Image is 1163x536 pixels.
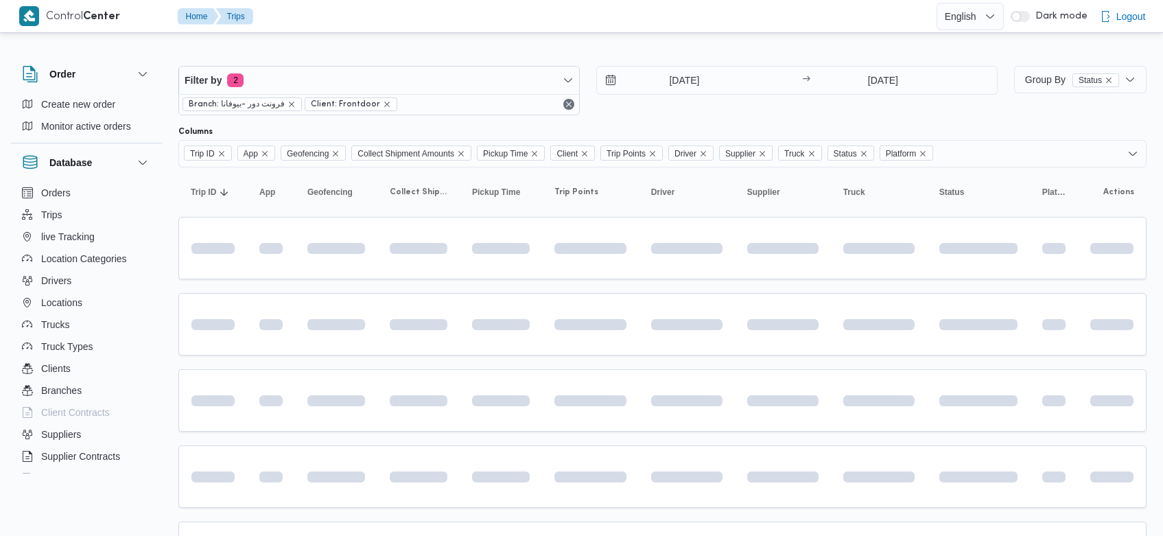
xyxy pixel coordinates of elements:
button: Truck Types [16,336,156,358]
button: Remove Platform from selection in this group [919,150,927,158]
button: Drivers [16,270,156,292]
span: Clients [41,360,71,377]
button: remove selected entity [383,100,391,108]
span: App [259,187,275,198]
button: Filter by2 active filters [179,67,579,94]
span: Truck Types [41,338,93,355]
span: Truck [843,187,865,198]
button: Remove Driver from selection in this group [699,150,707,158]
span: Trip Points [607,146,646,161]
span: Branch: فرونت دور -بيوفانا [183,97,302,111]
svg: Sorted in descending order [219,187,230,198]
span: Filter by [185,72,222,89]
button: Status [934,181,1023,203]
span: Client: Frontdoor [311,98,380,110]
span: Trip Points [554,187,598,198]
button: Open list of options [1127,148,1138,159]
span: Collect Shipment Amounts [390,187,447,198]
span: Logout [1116,8,1146,25]
button: Remove Collect Shipment Amounts from selection in this group [457,150,465,158]
span: Truck [778,145,822,161]
span: Orders [41,185,71,201]
div: Order [11,93,162,143]
button: Trip IDSorted in descending order [185,181,240,203]
button: Supplier [742,181,824,203]
img: X8yXhbKr1z7QwAAAABJRU5ErkJggg== [19,6,39,26]
span: Location Categories [41,250,127,267]
span: live Tracking [41,229,95,245]
span: Trip ID; Sorted in descending order [191,187,216,198]
span: Geofencing [287,146,329,161]
span: Supplier [725,146,755,161]
button: Client Contracts [16,401,156,423]
button: Remove App from selection in this group [261,150,269,158]
input: Press the down key to open a popover containing a calendar. [814,67,951,94]
button: Pickup Time [467,181,535,203]
span: Pickup Time [472,187,520,198]
button: Home [178,8,219,25]
button: Devices [16,467,156,489]
button: Platform [1037,181,1071,203]
span: Client Contracts [41,404,110,421]
span: Actions [1103,187,1134,198]
span: Geofencing [307,187,353,198]
span: Locations [41,294,82,311]
button: Truck [838,181,920,203]
button: Orders [16,182,156,204]
span: Pickup Time [483,146,528,161]
button: Trucks [16,314,156,336]
span: Client [556,146,578,161]
button: Location Categories [16,248,156,270]
span: Pickup Time [477,145,545,161]
span: Status [834,146,857,161]
span: Driver [674,146,696,161]
span: Trip Points [600,145,663,161]
span: Trip ID [190,146,215,161]
span: Trip ID [184,145,232,161]
div: Database [11,182,162,479]
span: Collect Shipment Amounts [351,145,471,161]
span: Client [550,145,595,161]
span: Supplier [747,187,780,198]
button: Remove Trip Points from selection in this group [648,150,657,158]
span: Platform [880,145,934,161]
button: Driver [646,181,728,203]
span: 2 active filters [227,73,244,87]
button: Suppliers [16,423,156,445]
span: Status [1079,74,1102,86]
h3: Order [49,66,75,82]
button: live Tracking [16,226,156,248]
span: Platform [886,146,917,161]
span: Monitor active orders [41,118,131,135]
span: Suppliers [41,426,81,443]
h3: Database [49,154,92,171]
span: Trips [41,207,62,223]
button: Trips [16,204,156,226]
button: Locations [16,292,156,314]
button: Order [22,66,151,82]
span: Dark mode [1030,11,1088,22]
span: Drivers [41,272,71,289]
button: Remove [561,96,577,113]
button: Remove Pickup Time from selection in this group [530,150,539,158]
label: Columns [178,126,213,137]
button: Remove Status from selection in this group [860,150,868,158]
button: Clients [16,358,156,380]
span: Supplier [719,145,773,161]
input: Press the down key to open a popover containing a calendar. [597,67,753,94]
span: App [244,146,258,161]
span: Status [827,145,874,161]
button: Branches [16,380,156,401]
button: remove selected entity [287,100,296,108]
span: Driver [668,145,714,161]
span: Create new order [41,96,115,113]
div: → [802,75,810,85]
span: Branches [41,382,82,399]
span: Status [939,187,965,198]
span: Client: Frontdoor [305,97,397,111]
span: Driver [651,187,675,198]
span: Supplier Contracts [41,448,120,465]
span: Status [1072,73,1119,87]
button: Create new order [16,93,156,115]
button: Group ByStatusremove selected entity [1014,66,1147,93]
